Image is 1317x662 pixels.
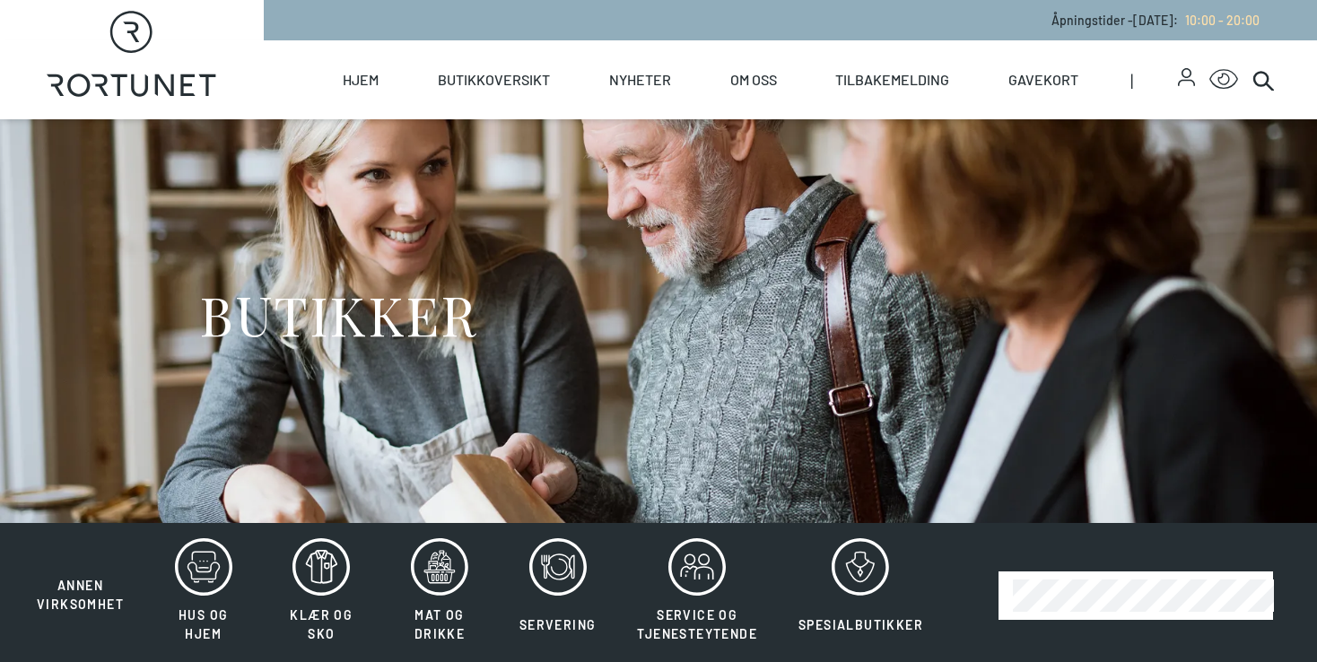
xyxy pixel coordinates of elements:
a: Tilbakemelding [835,40,949,119]
p: Åpningstider - [DATE] : [1051,11,1260,30]
a: Hjem [343,40,379,119]
a: Butikkoversikt [438,40,550,119]
span: 10:00 - 20:00 [1185,13,1260,28]
span: | [1130,40,1178,119]
a: Nyheter [609,40,671,119]
h1: BUTIKKER [199,281,476,348]
a: 10:00 - 20:00 [1178,13,1260,28]
a: Gavekort [1008,40,1078,119]
a: Om oss [730,40,777,119]
button: Open Accessibility Menu [1209,65,1238,94]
